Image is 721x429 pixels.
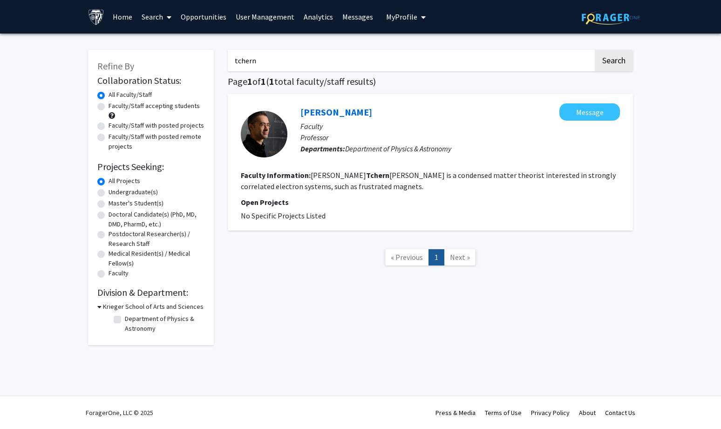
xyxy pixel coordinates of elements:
img: Johns Hopkins University Logo [88,9,104,25]
a: About [579,409,596,417]
nav: Page navigation [228,240,633,278]
a: Privacy Policy [531,409,570,417]
span: 1 [269,75,274,87]
label: Faculty [109,268,129,278]
label: All Faculty/Staff [109,90,152,100]
div: ForagerOne, LLC © 2025 [86,396,153,429]
a: Messages [338,0,378,33]
h3: Krieger School of Arts and Sciences [103,302,204,312]
b: Faculty Information: [241,170,311,180]
img: ForagerOne Logo [582,10,640,25]
label: Medical Resident(s) / Medical Fellow(s) [109,249,204,268]
span: Department of Physics & Astronomy [345,144,451,153]
label: Master's Student(s) [109,198,163,208]
a: Terms of Use [485,409,522,417]
a: Search [137,0,176,33]
span: Refine By [97,60,134,72]
fg-read-more: [PERSON_NAME] [PERSON_NAME] is a condensed matter theorist interested in strongly correlated elec... [241,170,616,191]
p: Faculty [300,121,620,132]
h2: Projects Seeking: [97,161,204,172]
a: Press & Media [435,409,476,417]
label: Faculty/Staff with posted projects [109,121,204,130]
button: Message Oleg Tchernyshyov [559,103,620,121]
a: [PERSON_NAME] [300,106,372,118]
label: Postdoctoral Researcher(s) / Research Staff [109,229,204,249]
a: Opportunities [176,0,231,33]
b: Departments: [300,144,345,153]
a: Contact Us [605,409,635,417]
span: 1 [261,75,266,87]
button: Search [595,50,633,71]
input: Search Keywords [228,50,593,71]
span: No Specific Projects Listed [241,211,326,220]
label: Doctoral Candidate(s) (PhD, MD, DMD, PharmD, etc.) [109,210,204,229]
label: Faculty/Staff accepting students [109,101,200,111]
a: Previous Page [385,249,429,266]
label: Undergraduate(s) [109,187,158,197]
iframe: Chat [7,387,40,422]
a: 1 [429,249,444,266]
label: All Projects [109,176,140,186]
a: User Management [231,0,299,33]
span: Next » [450,252,470,262]
h2: Collaboration Status: [97,75,204,86]
span: « Previous [391,252,423,262]
h1: Page of ( total faculty/staff results) [228,76,633,87]
label: Faculty/Staff with posted remote projects [109,132,204,151]
span: 1 [247,75,252,87]
b: Tchern [366,170,389,180]
a: Analytics [299,0,338,33]
a: Home [108,0,137,33]
p: Professor [300,132,620,143]
a: Next Page [444,249,476,266]
h2: Division & Department: [97,287,204,298]
label: Department of Physics & Astronomy [125,314,202,334]
span: My Profile [386,12,417,21]
p: Open Projects [241,197,620,208]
